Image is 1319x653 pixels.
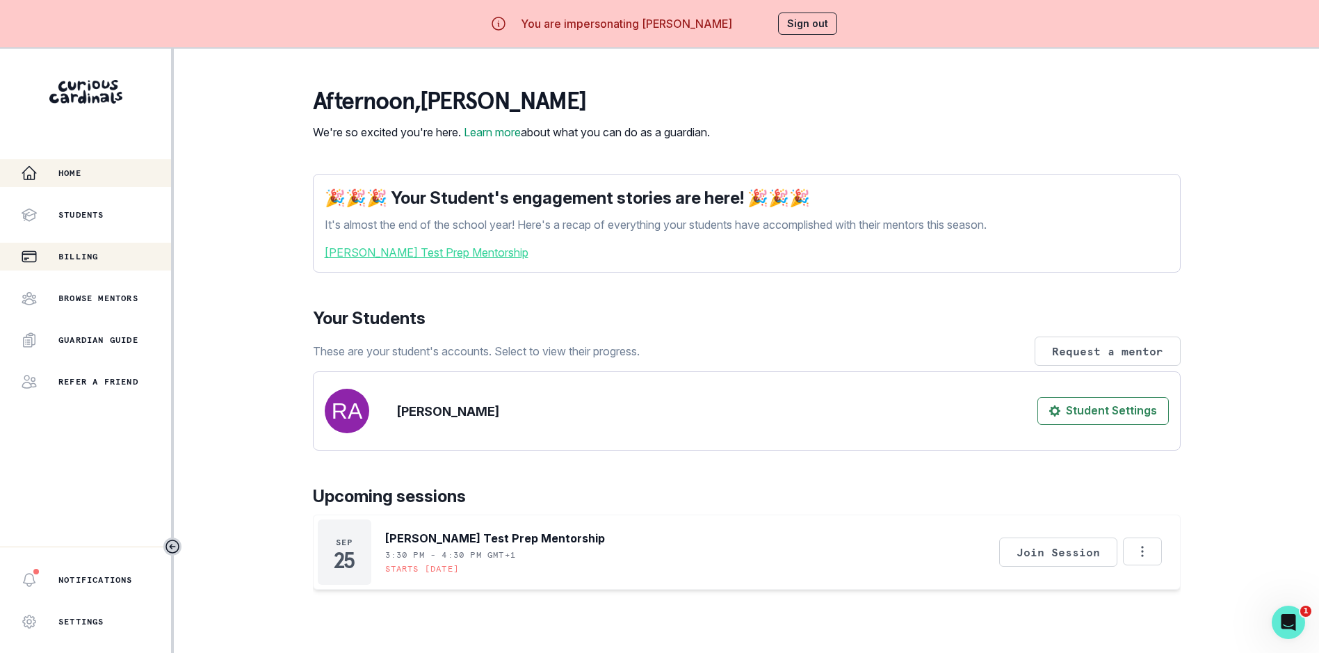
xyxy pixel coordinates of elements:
button: Join Session [999,538,1117,567]
p: [PERSON_NAME] Test Prep Mentorship [385,530,605,547]
p: 25 [334,554,355,567]
p: Notifications [58,574,133,586]
p: These are your student's accounts. Select to view their progress. [313,343,640,360]
p: Refer a friend [58,376,138,387]
p: Home [58,168,81,179]
p: 3:30 PM - 4:30 PM GMT+1 [385,549,517,561]
p: Guardian Guide [58,334,138,346]
p: Upcoming sessions [313,484,1181,509]
button: Options [1123,538,1162,565]
p: 🎉🎉🎉 Your Student's engagement stories are here! 🎉🎉🎉 [325,186,1169,211]
a: Learn more [464,125,521,139]
button: Sign out [778,13,837,35]
button: Toggle sidebar [163,538,181,556]
p: Students [58,209,104,220]
iframe: Intercom live chat [1272,606,1305,639]
p: Your Students [313,306,1181,331]
p: Starts [DATE] [385,563,460,574]
p: afternoon , [PERSON_NAME] [313,88,710,115]
p: Browse Mentors [58,293,138,304]
button: Request a mentor [1035,337,1181,366]
img: svg [325,389,369,433]
p: We're so excited you're here. about what you can do as a guardian. [313,124,710,140]
p: [PERSON_NAME] [397,402,499,421]
p: It's almost the end of the school year! Here's a recap of everything your students have accomplis... [325,216,1169,233]
img: Curious Cardinals Logo [49,80,122,104]
span: 1 [1300,606,1311,617]
a: [PERSON_NAME] Test Prep Mentorship [325,244,1169,261]
p: Billing [58,251,98,262]
p: You are impersonating [PERSON_NAME] [521,15,732,32]
p: Sep [336,537,353,548]
p: Settings [58,616,104,627]
button: Student Settings [1037,397,1169,425]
